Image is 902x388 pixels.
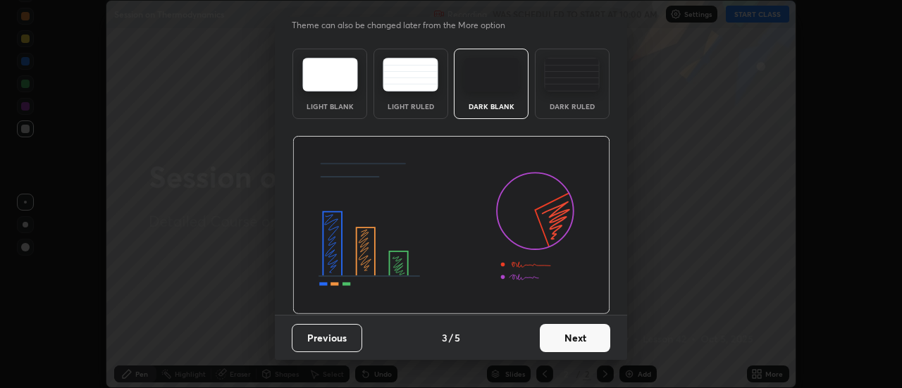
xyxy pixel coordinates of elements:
button: Previous [292,324,362,352]
button: Next [540,324,610,352]
img: darkThemeBanner.d06ce4a2.svg [292,136,610,315]
h4: 3 [442,330,447,345]
h4: / [449,330,453,345]
img: lightRuledTheme.5fabf969.svg [383,58,438,92]
div: Dark Blank [463,103,519,110]
img: lightTheme.e5ed3b09.svg [302,58,358,92]
img: darkTheme.f0cc69e5.svg [464,58,519,92]
h4: 5 [455,330,460,345]
img: darkRuledTheme.de295e13.svg [544,58,600,92]
p: Theme can also be changed later from the More option [292,19,520,32]
div: Light Ruled [383,103,439,110]
div: Light Blank [302,103,358,110]
div: Dark Ruled [544,103,600,110]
